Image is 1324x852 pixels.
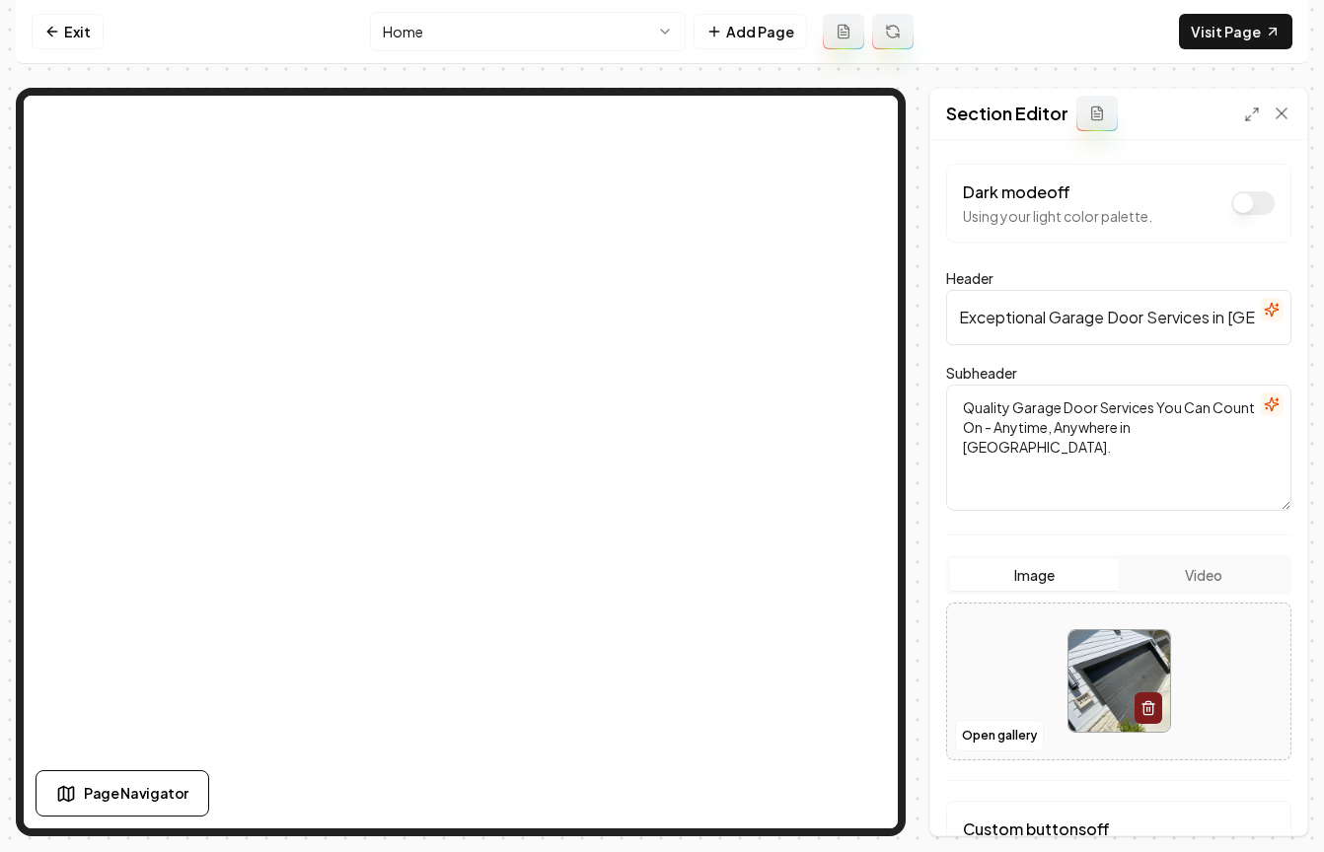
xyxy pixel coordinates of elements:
label: Subheader [946,364,1017,382]
label: Custom buttons off [963,818,1110,839]
button: Video [1119,559,1287,591]
a: Visit Page [1179,14,1292,49]
p: Using your light color palette. [963,206,1152,226]
input: Header [946,290,1291,345]
label: Header [946,269,993,287]
button: Regenerate page [872,14,914,49]
button: Add admin page prompt [823,14,864,49]
button: Page Navigator [36,770,209,816]
button: Add Page [694,14,807,49]
label: Dark mode off [963,181,1070,202]
span: Page Navigator [84,783,188,804]
h2: Section Editor [946,100,1068,127]
button: Open gallery [955,720,1044,751]
button: Image [950,559,1119,591]
a: Exit [32,14,104,49]
img: image [1068,630,1170,732]
button: Add admin section prompt [1076,96,1118,131]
